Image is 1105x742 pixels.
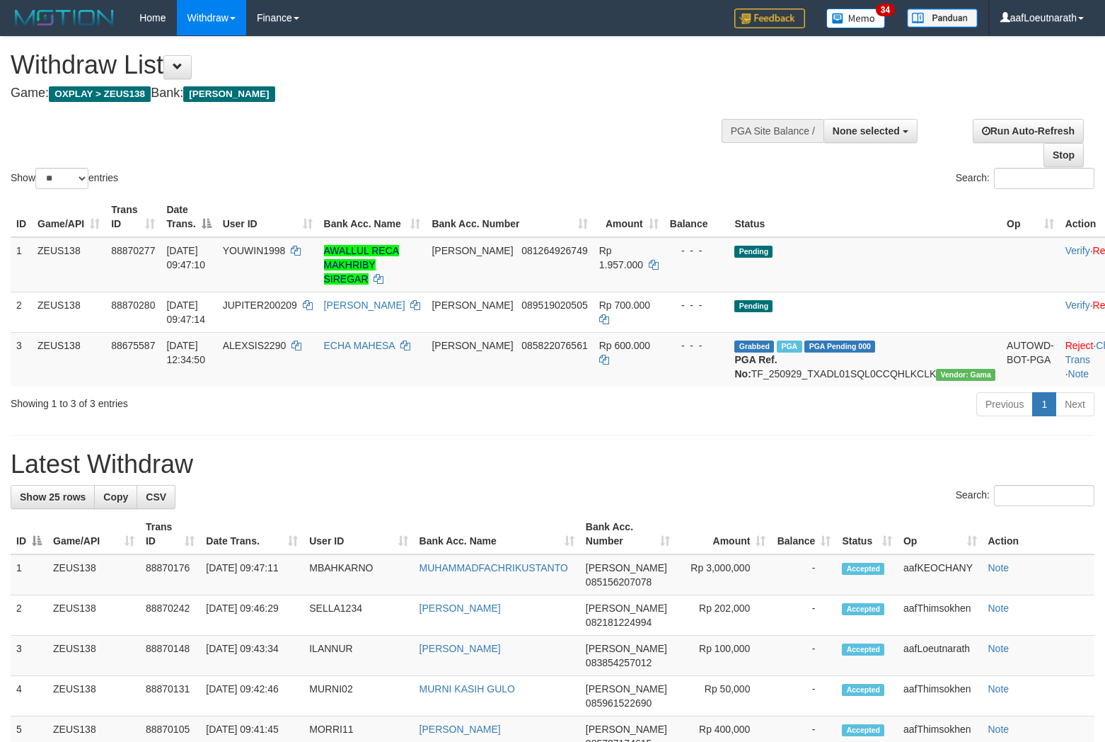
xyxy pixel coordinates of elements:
a: Run Auto-Refresh [973,119,1084,143]
label: Search: [956,168,1094,189]
label: Show entries [11,168,118,189]
span: 34 [876,4,895,16]
span: Rp 1.957.000 [599,245,643,270]
td: SELLA1234 [303,595,413,636]
td: 88870148 [140,636,200,676]
td: aafLoeutnarath [898,636,983,676]
td: MBAHKARNO [303,554,413,595]
td: Rp 100,000 [676,636,772,676]
img: Button%20Memo.svg [826,8,886,28]
th: Date Trans.: activate to sort column ascending [200,514,303,554]
a: Verify [1065,299,1090,311]
span: Vendor URL: https://trx31.1velocity.biz [936,369,995,381]
span: [PERSON_NAME] [183,86,274,102]
a: MURNI KASIH GULO [420,683,515,695]
td: ZEUS138 [47,636,140,676]
td: 1 [11,554,47,595]
a: Verify [1065,245,1090,256]
a: Note [988,562,1009,573]
span: Copy 081264926749 to clipboard [521,245,587,256]
th: Balance: activate to sort column ascending [771,514,836,554]
td: [DATE] 09:46:29 [200,595,303,636]
input: Search: [994,485,1094,506]
span: Rp 700.000 [599,299,650,311]
span: [DATE] 09:47:10 [166,245,205,270]
span: [PERSON_NAME] [586,643,667,654]
td: ZEUS138 [32,292,105,332]
th: Trans ID: activate to sort column ascending [105,197,161,237]
span: PGA Pending [804,341,875,353]
td: 1 [11,237,32,292]
a: Reject [1065,340,1094,351]
span: JUPITER200209 [223,299,297,311]
a: [PERSON_NAME] [324,299,405,311]
span: OXPLAY > ZEUS138 [49,86,151,102]
div: PGA Site Balance / [722,119,823,143]
th: User ID: activate to sort column ascending [217,197,318,237]
span: [PERSON_NAME] [586,562,667,573]
a: Next [1055,392,1094,416]
div: Showing 1 to 3 of 3 entries [11,391,450,411]
span: CSV [146,491,166,503]
div: - - - [670,298,724,312]
th: Bank Acc. Name: activate to sort column ascending [318,197,427,237]
span: [PERSON_NAME] [586,683,667,695]
label: Search: [956,485,1094,506]
b: PGA Ref. No: [734,354,777,379]
a: Previous [976,392,1033,416]
td: ILANNUR [303,636,413,676]
td: Rp 202,000 [676,595,772,636]
div: - - - [670,244,724,258]
th: Action [983,514,1095,554]
a: CSV [137,485,175,509]
button: None selected [823,119,918,143]
th: ID: activate to sort column descending [11,514,47,554]
td: ZEUS138 [32,332,105,387]
img: Feedback.jpg [734,8,805,28]
th: Trans ID: activate to sort column ascending [140,514,200,554]
td: [DATE] 09:47:11 [200,554,303,595]
td: [DATE] 09:42:46 [200,676,303,717]
th: Bank Acc. Number: activate to sort column ascending [580,514,676,554]
a: Note [1068,368,1089,379]
input: Search: [994,168,1094,189]
span: Accepted [842,563,884,575]
span: 88675587 [111,340,155,351]
th: Op: activate to sort column ascending [898,514,983,554]
th: Date Trans.: activate to sort column descending [161,197,216,237]
h1: Latest Withdraw [11,450,1094,479]
a: Note [988,683,1009,695]
td: aafThimsokhen [898,676,983,717]
span: [PERSON_NAME] [586,603,667,614]
td: aafKEOCHANY [898,554,983,595]
a: 1 [1032,392,1056,416]
span: [DATE] 09:47:14 [166,299,205,325]
td: TF_250929_TXADL01SQL0CCQHLKCLK [729,332,1001,387]
td: ZEUS138 [47,676,140,717]
span: [PERSON_NAME] [432,245,513,256]
a: MUHAMMADFACHRIKUSTANTO [420,562,568,573]
span: [DATE] 12:34:50 [166,340,205,365]
span: Accepted [842,724,884,736]
span: Copy 085822076561 to clipboard [521,340,587,351]
span: YOUWIN1998 [223,245,286,256]
div: - - - [670,338,724,353]
td: 4 [11,676,47,717]
td: Rp 50,000 [676,676,772,717]
td: [DATE] 09:43:34 [200,636,303,676]
span: Show 25 rows [20,491,86,503]
span: Copy 082181224994 to clipboard [586,617,652,628]
td: 3 [11,332,32,387]
a: [PERSON_NAME] [420,643,501,654]
a: Note [988,603,1009,614]
td: 88870131 [140,676,200,717]
select: Showentries [35,168,88,189]
span: 88870280 [111,299,155,311]
td: 88870242 [140,595,200,636]
th: Status: activate to sort column ascending [836,514,898,554]
th: Bank Acc. Name: activate to sort column ascending [414,514,580,554]
span: [PERSON_NAME] [432,340,513,351]
td: - [771,676,836,717]
span: Copy [103,491,128,503]
span: Pending [734,300,773,312]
